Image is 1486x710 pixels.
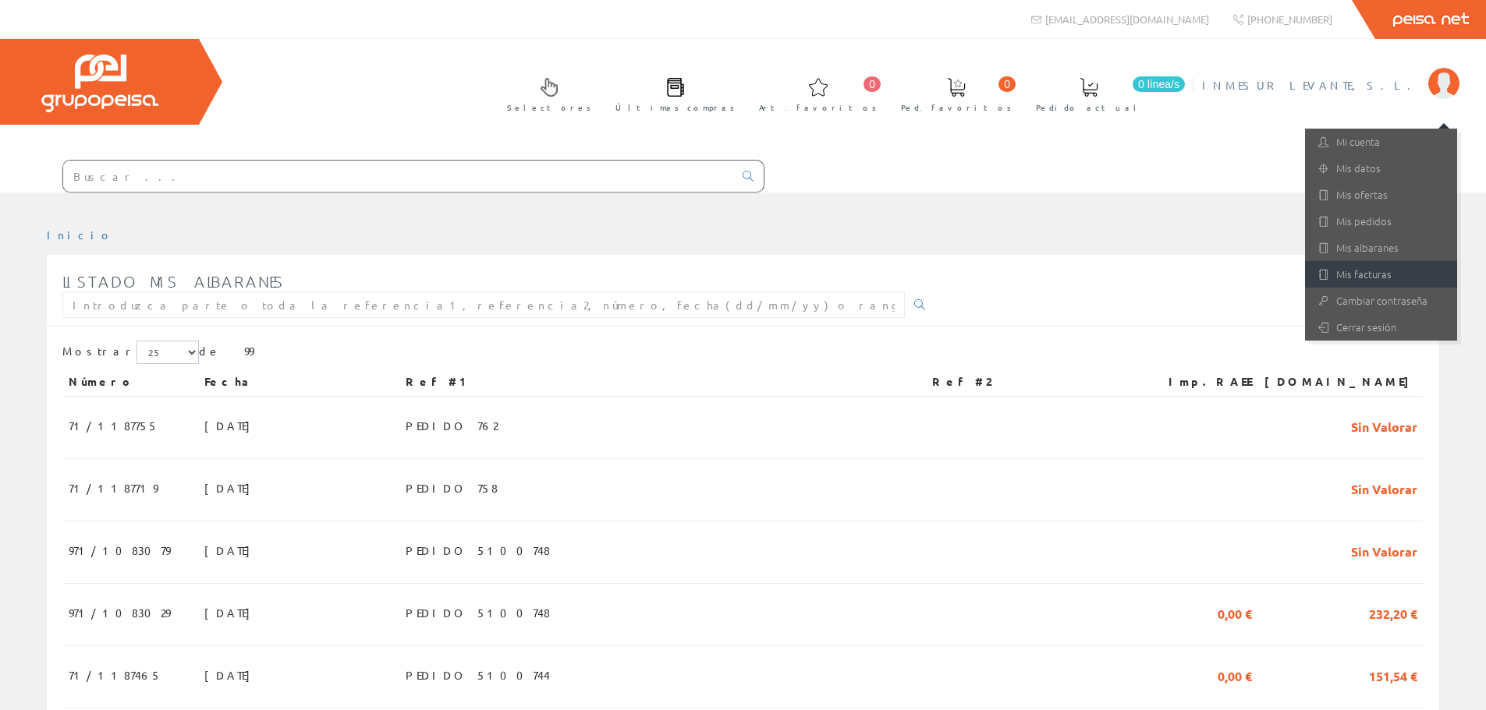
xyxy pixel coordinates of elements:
[998,76,1016,92] span: 0
[1218,662,1252,688] span: 0,00 €
[399,368,925,396] th: Ref #1
[204,662,258,688] span: [DATE]
[198,368,399,396] th: Fecha
[1020,65,1189,122] a: 0 línea/s Pedido actual
[901,100,1012,115] span: Ped. favoritos
[1305,261,1457,288] a: Mis facturas
[491,65,599,122] a: Selectores
[69,475,158,501] span: 71/1187719
[406,412,498,439] span: PEDIDO 762
[1202,77,1420,93] span: INMESUR LEVANTE, S.L.
[1202,65,1459,79] a: INMESUR LEVANTE, S.L.
[406,475,498,501] span: PEDIDO 758
[507,100,591,115] span: Selectores
[1305,155,1457,182] a: Mis datos
[406,662,550,688] span: PEDIDO 5100744
[41,55,158,112] img: Grupo Peisa
[759,100,877,115] span: Art. favoritos
[1218,599,1252,626] span: 0,00 €
[47,228,113,242] a: Inicio
[600,65,743,122] a: Últimas compras
[1247,12,1332,26] span: [PHONE_NUMBER]
[1305,235,1457,261] a: Mis albaranes
[69,599,170,626] span: 971/1083029
[1351,537,1417,563] span: Sin Valorar
[1351,475,1417,501] span: Sin Valorar
[864,76,881,92] span: 0
[1305,129,1457,155] a: Mi cuenta
[1351,412,1417,439] span: Sin Valorar
[1258,368,1424,396] th: [DOMAIN_NAME]
[615,100,735,115] span: Últimas compras
[406,537,550,563] span: PEDIDO 5100748
[1305,314,1457,341] a: Cerrar sesión
[62,291,905,318] input: Introduzca parte o toda la referencia1, referencia2, número, fecha(dd/mm/yy) o rango de fechas(dd...
[204,412,258,439] span: [DATE]
[62,341,199,364] label: Mostrar
[1036,100,1142,115] span: Pedido actual
[1133,76,1185,92] span: 0 línea/s
[1305,208,1457,235] a: Mis pedidos
[926,368,1141,396] th: Ref #2
[204,537,258,563] span: [DATE]
[1045,12,1209,26] span: [EMAIL_ADDRESS][DOMAIN_NAME]
[69,662,161,688] span: 71/1187465
[1305,288,1457,314] a: Cambiar contraseña
[406,599,550,626] span: PEDIDO 5100748
[137,341,199,364] select: Mostrar
[1369,599,1417,626] span: 232,20 €
[1141,368,1258,396] th: Imp.RAEE
[204,599,258,626] span: [DATE]
[1369,662,1417,688] span: 151,54 €
[62,368,198,396] th: Número
[62,272,285,291] span: Listado mis albaranes
[62,341,1424,368] div: de 99
[69,537,170,563] span: 971/1083079
[69,412,158,439] span: 71/1187755
[204,475,258,501] span: [DATE]
[1305,182,1457,208] a: Mis ofertas
[63,161,733,192] input: Buscar ...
